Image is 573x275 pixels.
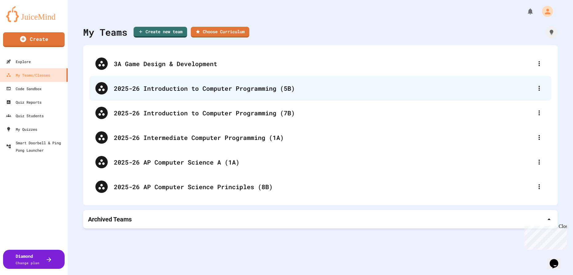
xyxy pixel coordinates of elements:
div: My Notifications [515,6,535,17]
div: 2025-26 Intermediate Computer Programming (1A) [89,125,551,150]
div: My Quizzes [6,126,37,133]
div: 2025-26 Intermediate Computer Programming (1A) [114,133,533,142]
div: My Teams [83,25,127,39]
button: DiamondChange plan [3,250,65,269]
div: 2025-26 AP Computer Science A (1A) [89,150,551,174]
div: 2025-26 AP Computer Science A (1A) [114,157,533,167]
div: 3A Game Design & Development [114,59,533,68]
div: Smart Doorbell & Ping Pong Launcher [6,139,65,154]
div: Quiz Students [6,112,44,119]
div: Explore [6,58,31,65]
img: logo-orange.svg [6,6,62,22]
div: 2025-26 Introduction to Computer Programming (5B) [114,84,533,93]
a: Choose Curriculum [191,27,249,38]
div: How it works [545,26,558,38]
a: Create [3,32,65,47]
div: 2025-26 AP Computer Science Principles (8B) [89,174,551,199]
div: 2025-26 Introduction to Computer Programming (7B) [89,101,551,125]
div: Quiz Reports [6,98,42,106]
div: 3A Game Design & Development [89,51,551,76]
p: Archived Teams [88,215,132,224]
span: Change plan [16,261,39,265]
iframe: chat widget [547,250,567,269]
a: Create new team [134,27,187,38]
div: Diamond [16,253,39,266]
div: Chat with us now!Close [2,2,42,39]
div: 2025-26 AP Computer Science Principles (8B) [114,182,533,191]
div: Code Sandbox [6,85,42,92]
div: My Account [535,4,555,18]
iframe: chat widget [522,224,567,250]
div: 2025-26 Introduction to Computer Programming (7B) [114,108,533,118]
div: 2025-26 Introduction to Computer Programming (5B) [89,76,551,101]
div: My Teams/Classes [6,71,50,79]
